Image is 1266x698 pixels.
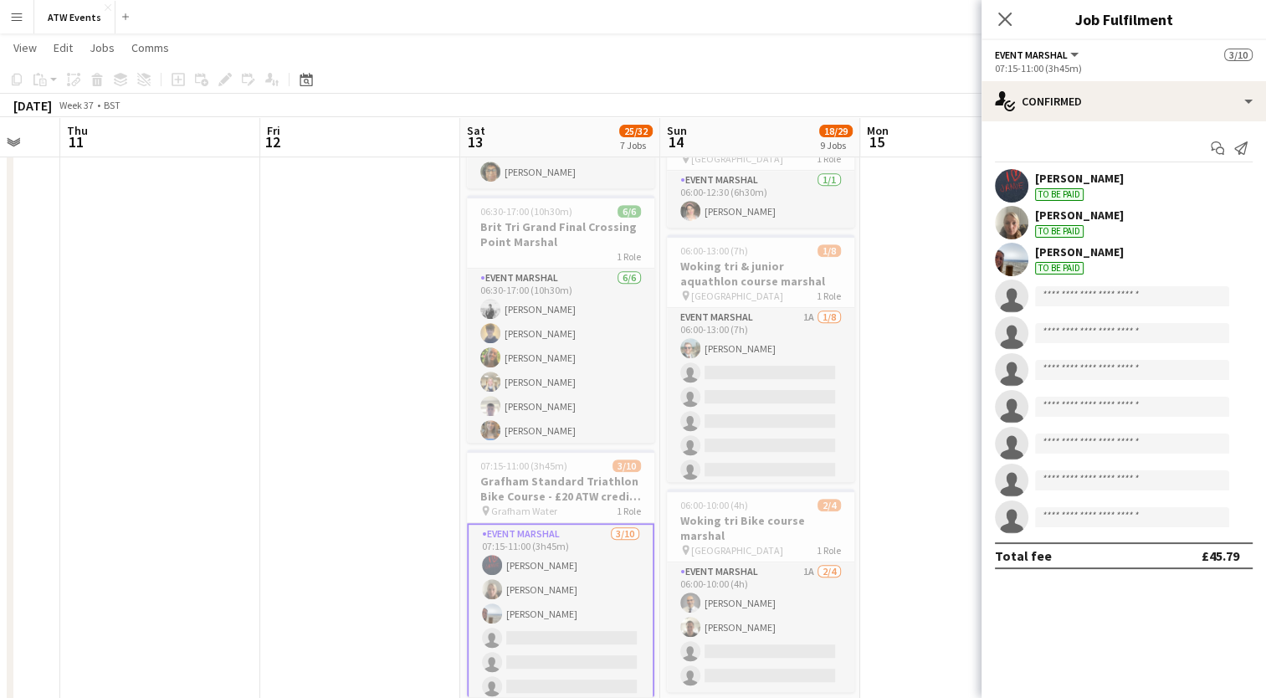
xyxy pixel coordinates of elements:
[691,290,783,302] span: [GEOGRAPHIC_DATA]
[1035,262,1084,275] div: To be paid
[691,544,783,557] span: [GEOGRAPHIC_DATA]
[90,40,115,55] span: Jobs
[467,474,654,504] h3: Grafham Standard Triathlon Bike Course - £20 ATW credits per hour
[995,49,1068,61] span: Event Marshal
[619,125,653,137] span: 25/32
[1035,244,1124,259] div: [PERSON_NAME]
[617,505,641,517] span: 1 Role
[820,139,852,151] div: 9 Jobs
[982,8,1266,30] h3: Job Fulfilment
[64,132,88,151] span: 11
[1035,225,1084,238] div: To be paid
[618,205,641,218] span: 6/6
[491,505,557,517] span: Grafham Water
[667,308,854,535] app-card-role: Event Marshal1A1/806:00-13:00 (7h)[PERSON_NAME]
[467,449,654,697] app-job-card: 07:15-11:00 (3h45m)3/10Grafham Standard Triathlon Bike Course - £20 ATW credits per hour Grafham ...
[617,250,641,263] span: 1 Role
[83,37,121,59] a: Jobs
[1202,547,1239,564] div: £45.79
[1224,49,1253,61] span: 3/10
[667,513,854,543] h3: Woking tri Bike course marshal
[467,195,654,443] app-job-card: 06:30-17:00 (10h30m)6/6Brit Tri Grand Final Crossing Point Marshal1 RoleEvent Marshal6/606:30-17:...
[664,132,687,151] span: 14
[13,40,37,55] span: View
[864,132,889,151] span: 15
[680,499,748,511] span: 06:00-10:00 (4h)
[55,99,97,111] span: Week 37
[667,234,854,482] app-job-card: 06:00-13:00 (7h)1/8Woking tri & junior aquathlon course marshal [GEOGRAPHIC_DATA]1 RoleEvent Mars...
[467,269,654,447] app-card-role: Event Marshal6/606:30-17:00 (10h30m)[PERSON_NAME][PERSON_NAME][PERSON_NAME][PERSON_NAME][PERSON_N...
[104,99,120,111] div: BST
[817,544,841,557] span: 1 Role
[467,219,654,249] h3: Brit Tri Grand Final Crossing Point Marshal
[667,123,687,138] span: Sun
[1035,208,1124,223] div: [PERSON_NAME]
[667,259,854,289] h3: Woking tri & junior aquathlon course marshal
[267,123,280,138] span: Fri
[464,132,485,151] span: 13
[867,123,889,138] span: Mon
[47,37,79,59] a: Edit
[818,244,841,257] span: 1/8
[54,40,73,55] span: Edit
[982,81,1266,121] div: Confirmed
[667,97,854,228] app-job-card: 06:00-12:30 (6h30m)1/1Woking tri & junior aquathlon - swim start marshal [GEOGRAPHIC_DATA]1 RoleE...
[264,132,280,151] span: 12
[995,547,1052,564] div: Total fee
[1035,188,1084,201] div: To be paid
[480,205,572,218] span: 06:30-17:00 (10h30m)
[467,123,485,138] span: Sat
[817,290,841,302] span: 1 Role
[620,139,652,151] div: 7 Jobs
[667,171,854,228] app-card-role: Event Marshal1/106:00-12:30 (6h30m)[PERSON_NAME]
[7,37,44,59] a: View
[819,125,853,137] span: 18/29
[1035,171,1124,186] div: [PERSON_NAME]
[817,152,841,165] span: 1 Role
[125,37,176,59] a: Comms
[680,244,748,257] span: 06:00-13:00 (7h)
[691,152,783,165] span: [GEOGRAPHIC_DATA]
[995,62,1253,74] div: 07:15-11:00 (3h45m)
[34,1,115,33] button: ATW Events
[667,562,854,692] app-card-role: Event Marshal1A2/406:00-10:00 (4h)[PERSON_NAME][PERSON_NAME]
[13,97,52,114] div: [DATE]
[67,123,88,138] span: Thu
[995,49,1081,61] button: Event Marshal
[667,489,854,692] app-job-card: 06:00-10:00 (4h)2/4Woking tri Bike course marshal [GEOGRAPHIC_DATA]1 RoleEvent Marshal1A2/406:00-...
[818,499,841,511] span: 2/4
[480,459,567,472] span: 07:15-11:00 (3h45m)
[612,459,641,472] span: 3/10
[131,40,169,55] span: Comms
